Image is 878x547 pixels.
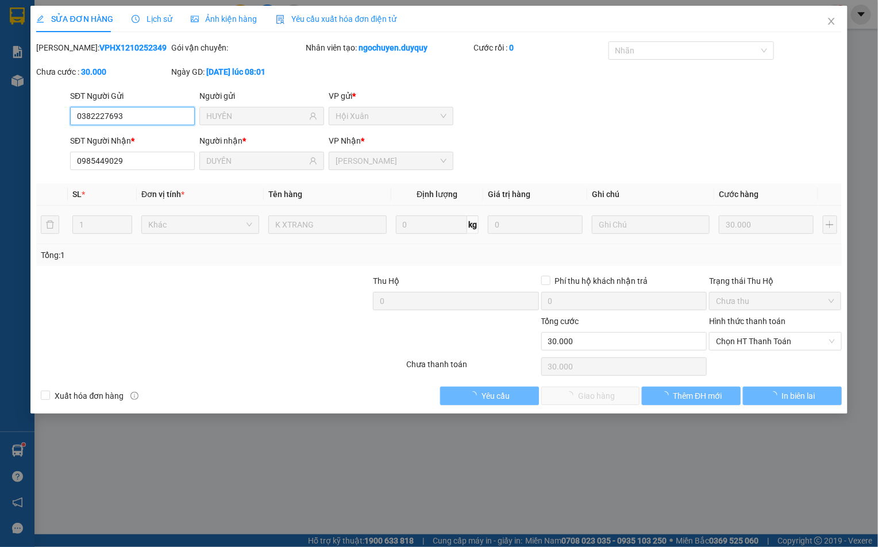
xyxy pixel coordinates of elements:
[488,190,530,199] span: Giá trị hàng
[709,317,785,326] label: Hình thức thanh toán
[171,66,303,78] div: Ngày GD:
[823,215,837,234] button: plus
[70,134,195,147] div: SĐT Người Nhận
[206,110,307,122] input: Tên người gửi
[587,183,714,206] th: Ghi chú
[306,41,472,54] div: Nhân viên tạo:
[719,190,758,199] span: Cước hàng
[661,391,673,399] span: loading
[716,292,834,310] span: Chưa thu
[50,390,128,402] span: Xuất hóa đơn hàng
[743,387,842,405] button: In biên lai
[276,15,285,24] img: icon
[36,14,113,24] span: SỬA ĐƠN HÀNG
[41,215,59,234] button: delete
[309,112,317,120] span: user
[541,387,640,405] button: Giao hàng
[482,390,510,402] span: Yêu cầu
[642,387,741,405] button: Thêm ĐH mới
[72,190,82,199] span: SL
[191,15,199,23] span: picture
[469,391,482,399] span: loading
[673,390,722,402] span: Thêm ĐH mới
[709,275,841,287] div: Trạng thái Thu Hộ
[41,249,339,261] div: Tổng: 1
[309,157,317,165] span: user
[474,41,606,54] div: Cước rồi :
[99,43,167,52] b: VPHX1210252349
[336,152,446,170] span: Vĩnh Kim
[541,317,579,326] span: Tổng cước
[206,155,307,167] input: Tên người nhận
[488,215,583,234] input: 0
[199,90,324,102] div: Người gửi
[81,67,106,76] b: 30.000
[592,215,710,234] input: Ghi Chú
[467,215,479,234] span: kg
[336,107,446,125] span: Hội Xuân
[199,134,324,147] div: Người nhận
[171,41,303,54] div: Gói vận chuyển:
[130,392,138,400] span: info-circle
[206,67,265,76] b: [DATE] lúc 08:01
[815,6,848,38] button: Close
[405,358,540,378] div: Chưa thanh toán
[148,216,252,233] span: Khác
[329,90,453,102] div: VP gửi
[359,43,428,52] b: ngochuyen.duyquy
[417,190,457,199] span: Định lượng
[373,276,399,286] span: Thu Hộ
[276,14,397,24] span: Yêu cầu xuất hóa đơn điện tử
[191,14,257,24] span: Ảnh kiện hàng
[132,14,172,24] span: Lịch sử
[268,215,386,234] input: VD: Bàn, Ghế
[36,41,168,54] div: [PERSON_NAME]:
[716,333,834,350] span: Chọn HT Thanh Toán
[510,43,514,52] b: 0
[141,190,184,199] span: Đơn vị tính
[440,387,539,405] button: Yêu cầu
[70,90,195,102] div: SĐT Người Gửi
[550,275,653,287] span: Phí thu hộ khách nhận trả
[36,66,168,78] div: Chưa cước :
[268,190,302,199] span: Tên hàng
[36,15,44,23] span: edit
[782,390,815,402] span: In biên lai
[769,391,782,399] span: loading
[132,15,140,23] span: clock-circle
[329,136,361,145] span: VP Nhận
[719,215,814,234] input: 0
[827,17,836,26] span: close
